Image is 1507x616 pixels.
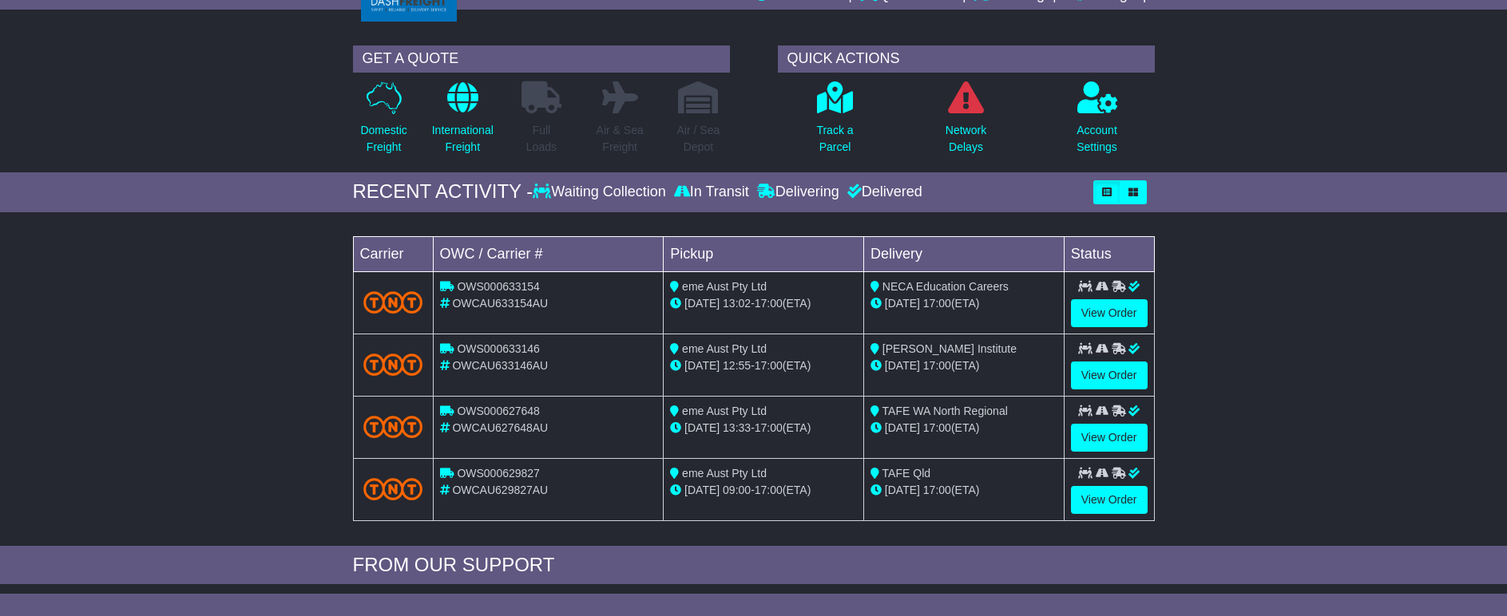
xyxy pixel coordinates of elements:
[452,359,548,372] span: OWCAU633146AU
[755,297,783,310] span: 17:00
[597,122,644,156] p: Air & Sea Freight
[815,81,854,164] a: Track aParcel
[431,81,494,164] a: InternationalFreight
[1077,122,1117,156] p: Account Settings
[363,416,423,437] img: TNT_Domestic.png
[923,484,951,496] span: 17:00
[946,122,986,156] p: Network Delays
[870,295,1057,312] div: (ETA)
[452,421,548,434] span: OWCAU627648AU
[885,421,920,434] span: [DATE]
[353,554,1155,577] div: FROM OUR SUPPORT
[1076,81,1118,164] a: AccountSettings
[1071,299,1148,327] a: View Order
[433,236,664,271] td: OWC / Carrier #
[843,184,922,201] div: Delivered
[870,357,1057,374] div: (ETA)
[682,467,767,480] span: eme Aust Pty Ltd
[723,297,751,310] span: 13:02
[457,342,540,355] span: OWS000633146
[863,236,1064,271] td: Delivery
[882,467,930,480] span: TAFE Qld
[1071,361,1148,389] a: View Order
[432,122,494,156] p: International Freight
[684,484,720,496] span: [DATE]
[670,482,857,499] div: - (ETA)
[1071,486,1148,514] a: View Order
[363,353,423,375] img: TNT_Domestic.png
[682,342,767,355] span: eme Aust Pty Ltd
[452,484,548,496] span: OWCAU629827AU
[533,184,669,201] div: Waiting Collection
[945,81,987,164] a: NetworkDelays
[885,297,920,310] span: [DATE]
[353,45,730,73] div: GET A QUOTE
[1064,236,1154,271] td: Status
[885,484,920,496] span: [DATE]
[684,421,720,434] span: [DATE]
[359,81,407,164] a: DomesticFreight
[923,359,951,372] span: 17:00
[457,467,540,480] span: OWS000629827
[452,297,548,310] span: OWCAU633154AU
[882,280,1009,293] span: NECA Education Careers
[923,297,951,310] span: 17:00
[882,405,1008,417] span: TAFE WA North Regional
[755,484,783,496] span: 17:00
[677,122,720,156] p: Air / Sea Depot
[755,421,783,434] span: 17:00
[870,420,1057,436] div: (ETA)
[684,359,720,372] span: [DATE]
[363,291,423,313] img: TNT_Domestic.png
[670,420,857,436] div: - (ETA)
[885,359,920,372] span: [DATE]
[682,280,767,293] span: eme Aust Pty Ltd
[664,236,864,271] td: Pickup
[360,122,406,156] p: Domestic Freight
[816,122,853,156] p: Track a Parcel
[723,484,751,496] span: 09:00
[457,405,540,417] span: OWS000627648
[670,295,857,312] div: - (ETA)
[353,180,533,203] div: RECENT ACTIVITY -
[682,405,767,417] span: eme Aust Pty Ltd
[1071,424,1148,452] a: View Order
[522,122,561,156] p: Full Loads
[684,297,720,310] span: [DATE]
[755,359,783,372] span: 17:00
[457,280,540,293] span: OWS000633154
[870,482,1057,499] div: (ETA)
[670,184,753,201] div: In Transit
[778,45,1155,73] div: QUICK ACTIONS
[723,359,751,372] span: 12:55
[353,236,433,271] td: Carrier
[670,357,857,374] div: - (ETA)
[723,421,751,434] span: 13:33
[882,342,1017,355] span: [PERSON_NAME] Institute
[753,184,843,201] div: Delivering
[923,421,951,434] span: 17:00
[363,478,423,500] img: TNT_Domestic.png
